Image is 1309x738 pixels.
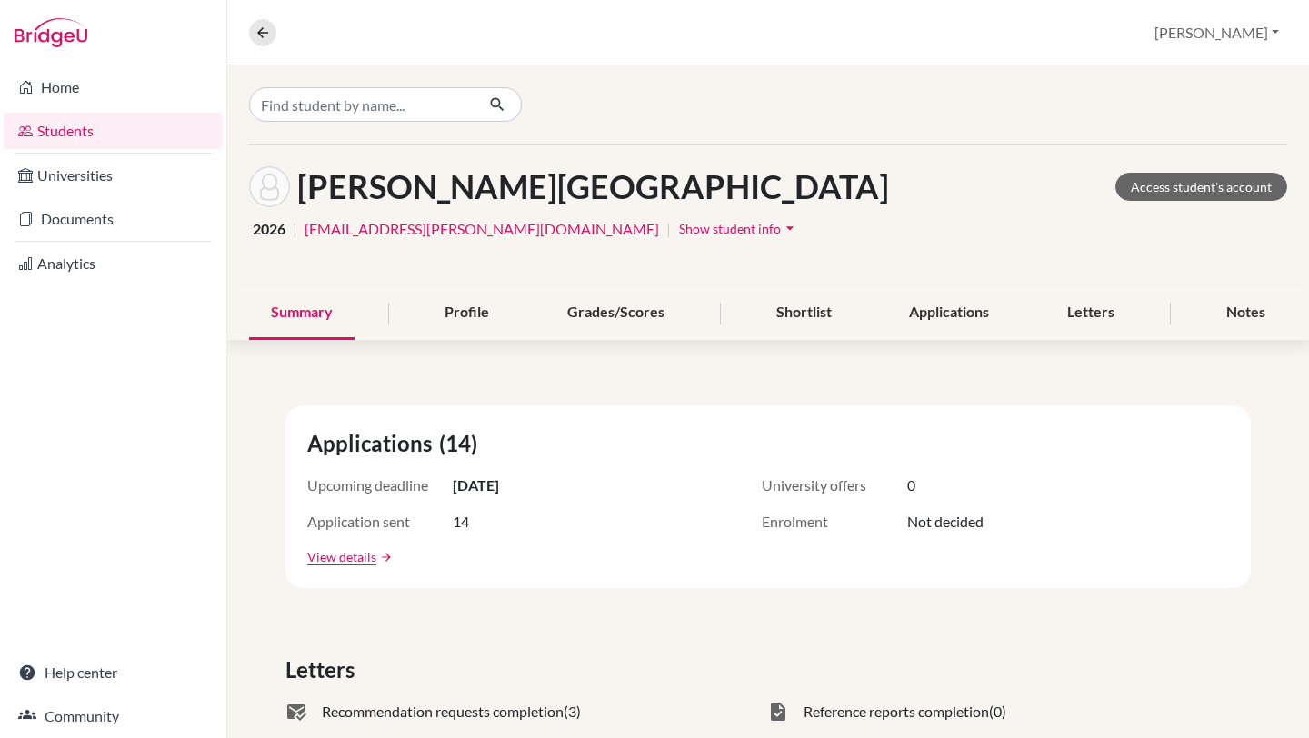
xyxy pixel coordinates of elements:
[4,69,223,105] a: Home
[1045,286,1136,340] div: Letters
[285,701,307,723] span: mark_email_read
[453,511,469,533] span: 14
[423,286,511,340] div: Profile
[307,474,453,496] span: Upcoming deadline
[4,113,223,149] a: Students
[1146,15,1287,50] button: [PERSON_NAME]
[297,167,889,206] h1: [PERSON_NAME][GEOGRAPHIC_DATA]
[666,218,671,240] span: |
[767,701,789,723] span: task
[307,427,439,460] span: Applications
[285,653,362,686] span: Letters
[762,511,907,533] span: Enrolment
[4,245,223,282] a: Analytics
[4,201,223,237] a: Documents
[307,511,453,533] span: Application sent
[249,87,475,122] input: Find student by name...
[453,474,499,496] span: [DATE]
[678,214,800,243] button: Show student infoarrow_drop_down
[322,701,564,723] span: Recommendation requests completion
[907,474,915,496] span: 0
[249,286,355,340] div: Summary
[679,221,781,236] span: Show student info
[253,218,285,240] span: 2026
[804,701,989,723] span: Reference reports completion
[4,654,223,691] a: Help center
[781,219,799,237] i: arrow_drop_down
[293,218,297,240] span: |
[307,547,376,566] a: View details
[545,286,686,340] div: Grades/Scores
[989,701,1006,723] span: (0)
[439,427,485,460] span: (14)
[376,551,393,563] a: arrow_forward
[754,286,854,340] div: Shortlist
[305,218,659,240] a: [EMAIL_ADDRESS][PERSON_NAME][DOMAIN_NAME]
[564,701,581,723] span: (3)
[887,286,1011,340] div: Applications
[4,157,223,194] a: Universities
[907,511,984,533] span: Not decided
[249,166,290,207] img: Viena Aguilar's avatar
[1115,173,1287,201] a: Access student's account
[762,474,907,496] span: University offers
[4,698,223,734] a: Community
[15,18,87,47] img: Bridge-U
[1204,286,1287,340] div: Notes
